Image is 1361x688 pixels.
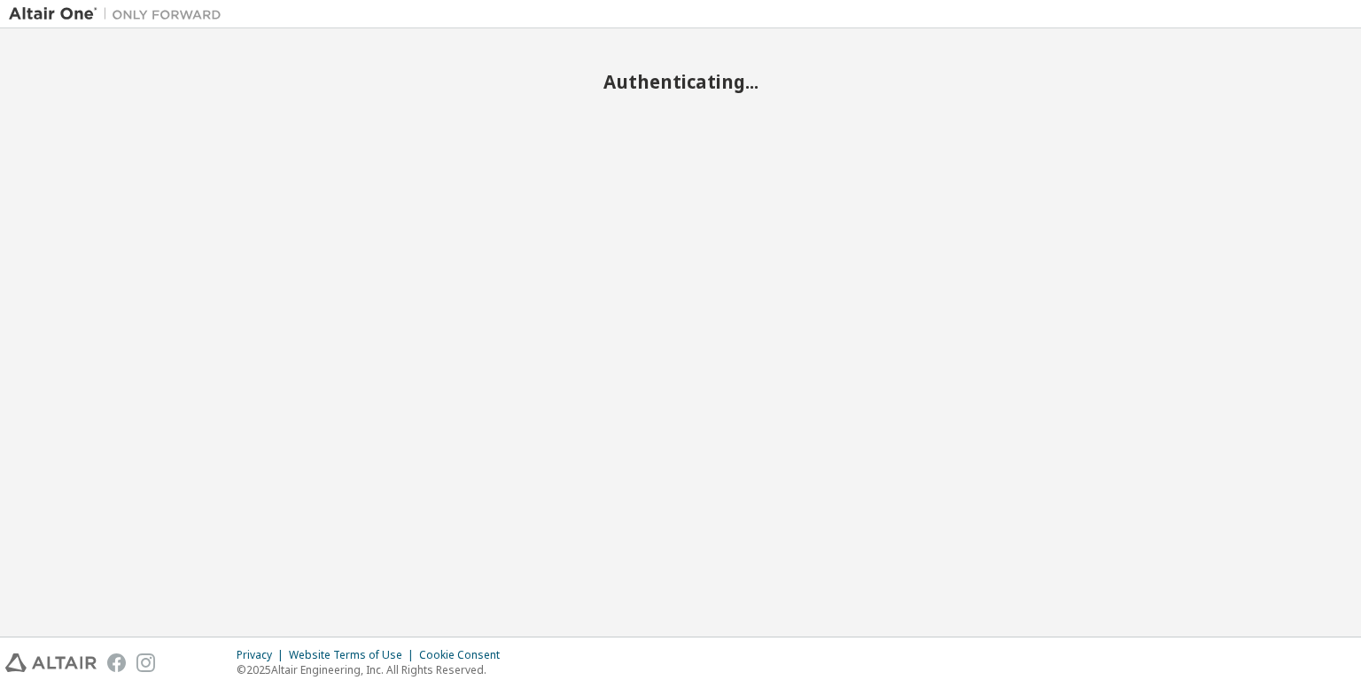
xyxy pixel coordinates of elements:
div: Website Terms of Use [289,648,419,662]
div: Cookie Consent [419,648,510,662]
img: altair_logo.svg [5,653,97,672]
img: Altair One [9,5,230,23]
p: © 2025 Altair Engineering, Inc. All Rights Reserved. [237,662,510,677]
h2: Authenticating... [9,70,1352,93]
div: Privacy [237,648,289,662]
img: facebook.svg [107,653,126,672]
img: instagram.svg [136,653,155,672]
